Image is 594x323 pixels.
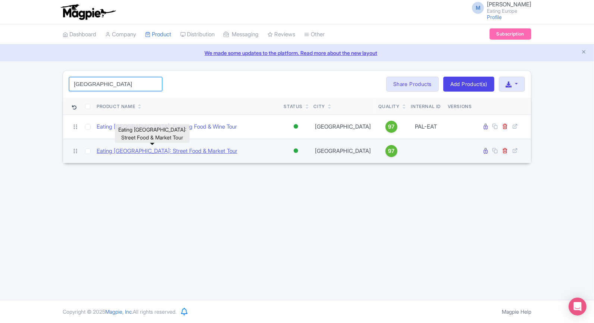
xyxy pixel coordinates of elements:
small: Eating Europe [487,9,531,13]
div: Eating [GEOGRAPHIC_DATA]: Street Food & Market Tour [115,124,190,143]
a: Subscription [490,28,531,40]
span: 97 [388,147,394,155]
span: [PERSON_NAME] [487,1,531,8]
div: Open Intercom Messenger [569,298,587,316]
a: Product [145,24,171,45]
div: Copyright © 2025 All rights reserved. [58,308,181,316]
a: M [PERSON_NAME] Eating Europe [468,1,531,13]
div: Active [292,145,300,156]
td: [GEOGRAPHIC_DATA] [311,139,376,163]
a: Company [105,24,136,45]
a: 97 [379,145,404,157]
div: Status [284,103,303,110]
div: Active [292,121,300,132]
a: Dashboard [63,24,96,45]
img: logo-ab69f6fb50320c5b225c76a69d11143b.png [59,4,117,20]
a: Distribution [180,24,215,45]
span: 97 [388,123,394,131]
a: Other [304,24,325,45]
span: Magpie, Inc. [105,308,133,315]
a: Add Product(s) [443,77,494,92]
div: City [314,103,325,110]
a: Eating [GEOGRAPHIC_DATA]: Street Food & Market Tour [97,147,237,156]
td: [GEOGRAPHIC_DATA] [311,114,376,139]
th: Versions [445,98,475,115]
button: Close announcement [581,48,587,57]
a: Magpie Help [502,308,531,315]
td: PAL-EAT [407,114,445,139]
a: Profile [487,14,502,20]
th: Internal ID [407,98,445,115]
span: M [472,2,484,14]
a: Reviews [268,24,295,45]
input: Search product name, city, or interal id [69,77,162,91]
a: Share Products [386,77,439,92]
a: Eating [GEOGRAPHIC_DATA]: Evening Food & Wine Tour [97,123,237,131]
a: We made some updates to the platform. Read more about the new layout [4,49,590,57]
div: Product Name [97,103,135,110]
a: Messaging [223,24,259,45]
a: 97 [379,121,404,133]
div: Quality [379,103,400,110]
